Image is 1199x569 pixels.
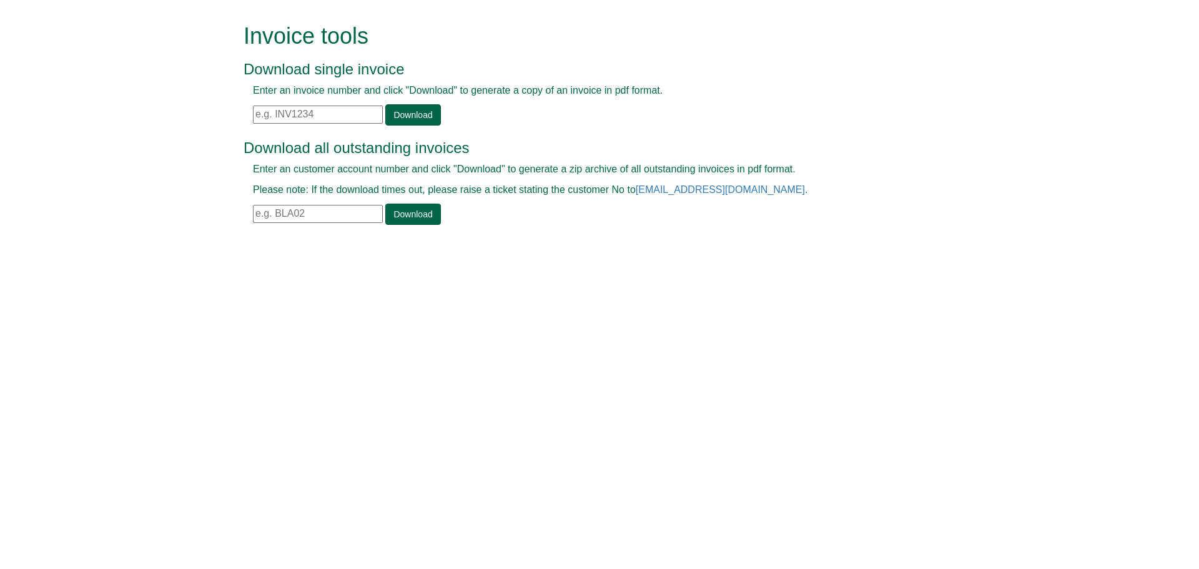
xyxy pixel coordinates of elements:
[385,104,440,126] a: Download
[253,84,918,98] p: Enter an invoice number and click "Download" to generate a copy of an invoice in pdf format.
[253,205,383,223] input: e.g. BLA02
[244,140,927,156] h3: Download all outstanding invoices
[244,24,927,49] h1: Invoice tools
[636,184,805,195] a: [EMAIL_ADDRESS][DOMAIN_NAME]
[253,183,918,197] p: Please note: If the download times out, please raise a ticket stating the customer No to .
[385,204,440,225] a: Download
[253,162,918,177] p: Enter an customer account number and click "Download" to generate a zip archive of all outstandin...
[253,106,383,124] input: e.g. INV1234
[244,61,927,77] h3: Download single invoice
